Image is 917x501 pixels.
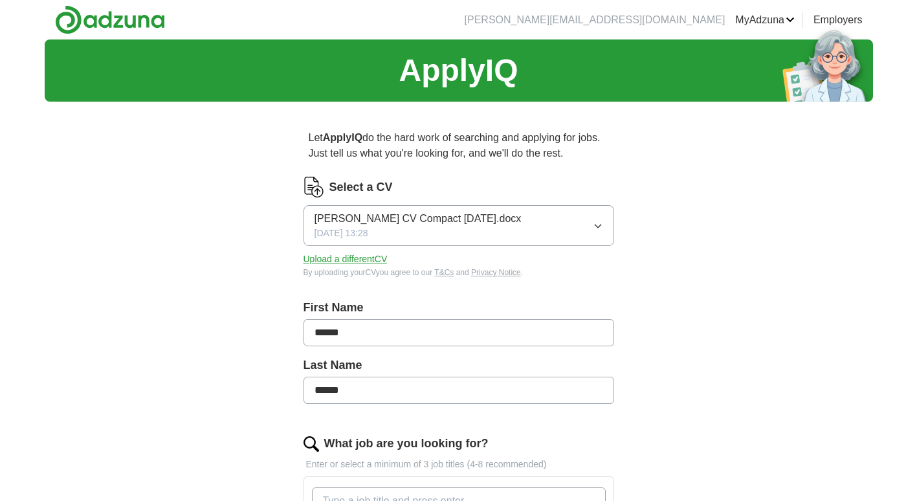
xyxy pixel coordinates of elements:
[323,132,362,143] strong: ApplyIQ
[324,435,489,452] label: What job are you looking for?
[471,268,521,277] a: Privacy Notice
[304,177,324,197] img: CV Icon
[304,205,614,246] button: [PERSON_NAME] CV Compact [DATE].docx[DATE] 13:28
[465,12,725,28] li: [PERSON_NAME][EMAIL_ADDRESS][DOMAIN_NAME]
[304,357,614,374] label: Last Name
[735,12,795,28] a: MyAdzuna
[399,47,518,94] h1: ApplyIQ
[315,227,368,240] span: [DATE] 13:28
[304,458,614,471] p: Enter or select a minimum of 3 job titles (4-8 recommended)
[813,12,863,28] a: Employers
[304,267,614,278] div: By uploading your CV you agree to our and .
[304,436,319,452] img: search.png
[304,252,388,266] button: Upload a differentCV
[434,268,454,277] a: T&Cs
[315,211,522,227] span: [PERSON_NAME] CV Compact [DATE].docx
[329,179,393,196] label: Select a CV
[55,5,165,34] img: Adzuna logo
[304,125,614,166] p: Let do the hard work of searching and applying for jobs. Just tell us what you're looking for, an...
[304,299,614,317] label: First Name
